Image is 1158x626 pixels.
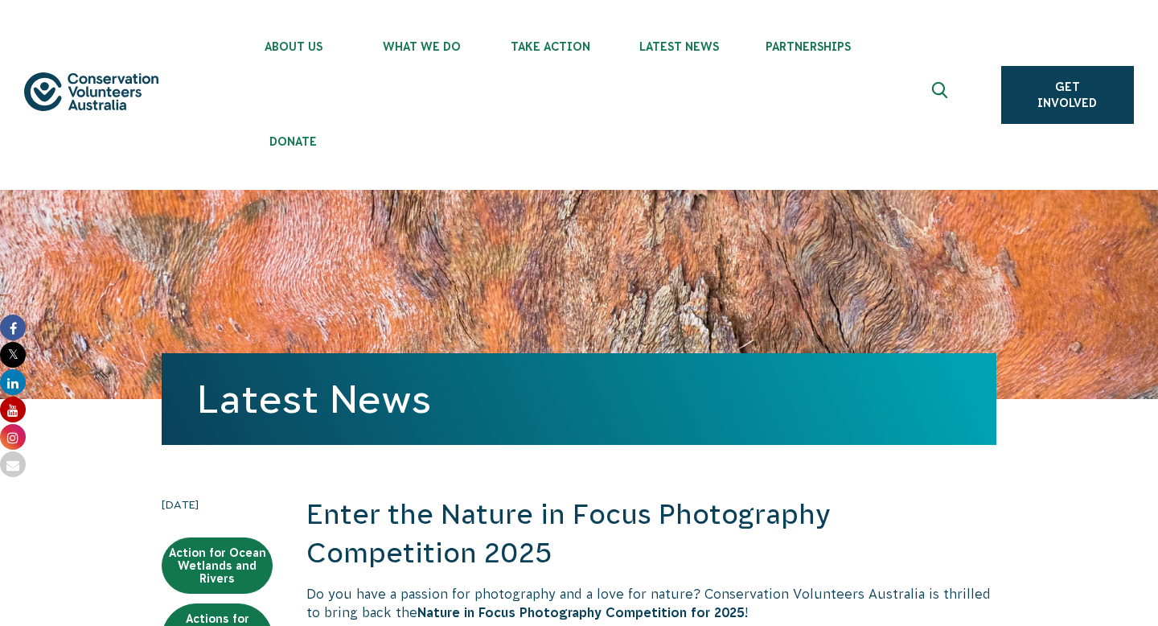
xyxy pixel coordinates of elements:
strong: Nature in Focus Photography Competition for 2025 [417,605,745,620]
p: Do you have a passion for photography and a love for nature? Conservation Volunteers Australia is... [306,585,996,621]
span: Latest News [615,40,744,53]
a: Get Involved [1001,66,1134,124]
time: [DATE] [162,496,273,513]
span: About Us [229,40,358,53]
img: logo.svg [24,72,158,112]
span: Take Action [487,40,615,53]
span: Donate [229,135,358,148]
a: Latest News [197,377,431,421]
span: Partnerships [744,40,873,53]
span: Expand search box [931,82,951,108]
span: What We Do [358,40,487,53]
button: Expand search box Close search box [922,76,961,114]
h2: Enter the Nature in Focus Photography Competition 2025 [306,496,996,572]
a: Action for Ocean Wetlands and Rivers [162,537,273,594]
